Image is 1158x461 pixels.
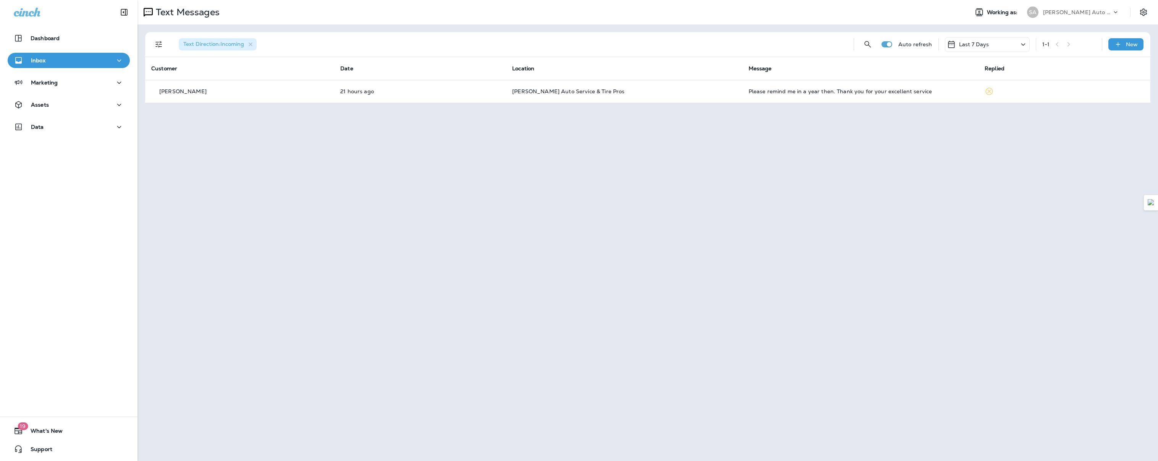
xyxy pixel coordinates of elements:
[749,65,772,72] span: Message
[113,5,135,20] button: Collapse Sidebar
[860,37,875,52] button: Search Messages
[31,80,58,86] p: Marketing
[8,97,130,112] button: Assets
[512,88,624,95] span: [PERSON_NAME] Auto Service & Tire Pros
[340,65,353,72] span: Date
[959,41,989,47] p: Last 7 Days
[23,428,63,437] span: What's New
[31,35,60,41] p: Dashboard
[1043,9,1112,15] p: [PERSON_NAME] Auto Service & Tire Pros
[749,88,972,94] div: Please remind me in a year then. Thank you for your excellent service
[8,119,130,135] button: Data
[159,88,207,94] p: [PERSON_NAME]
[1148,199,1155,206] img: Detect Auto
[8,75,130,90] button: Marketing
[31,102,49,108] p: Assets
[1126,41,1138,47] p: New
[153,6,220,18] p: Text Messages
[151,65,177,72] span: Customer
[1137,5,1150,19] button: Settings
[898,41,932,47] p: Auto refresh
[8,423,130,438] button: 19What's New
[512,65,534,72] span: Location
[1042,41,1050,47] div: 1 - 1
[31,124,44,130] p: Data
[18,422,28,430] span: 19
[23,446,52,455] span: Support
[183,41,244,47] span: Text Direction : Incoming
[1027,6,1038,18] div: SA
[8,53,130,68] button: Inbox
[151,37,167,52] button: Filters
[985,65,1004,72] span: Replied
[179,38,257,50] div: Text Direction:Incoming
[31,57,45,63] p: Inbox
[8,442,130,457] button: Support
[987,9,1019,16] span: Working as:
[8,31,130,46] button: Dashboard
[340,88,500,94] p: Sep 10, 2025 09:49 AM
